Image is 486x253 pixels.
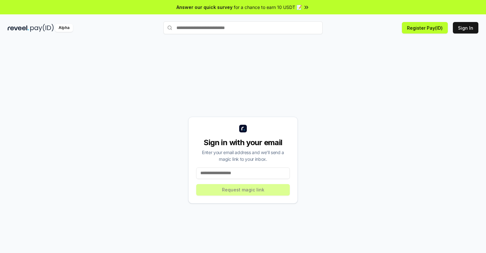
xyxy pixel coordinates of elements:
span: Answer our quick survey [176,4,232,11]
img: pay_id [30,24,54,32]
button: Sign In [453,22,478,33]
div: Alpha [55,24,73,32]
div: Enter your email address and we’ll send a magic link to your inbox. [196,149,290,162]
div: Sign in with your email [196,138,290,148]
span: for a chance to earn 10 USDT 📝 [234,4,302,11]
img: logo_small [239,125,247,132]
img: reveel_dark [8,24,29,32]
button: Register Pay(ID) [402,22,448,33]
